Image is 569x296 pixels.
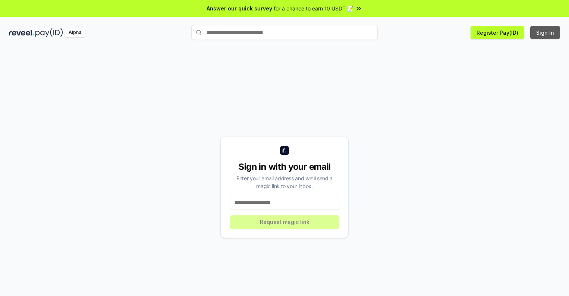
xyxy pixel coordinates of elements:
[207,4,272,12] span: Answer our quick survey
[274,4,353,12] span: for a chance to earn 10 USDT 📝
[230,174,339,190] div: Enter your email address and we’ll send a magic link to your inbox.
[530,26,560,39] button: Sign In
[9,28,34,37] img: reveel_dark
[65,28,85,37] div: Alpha
[471,26,524,39] button: Register Pay(ID)
[280,146,289,155] img: logo_small
[35,28,63,37] img: pay_id
[230,161,339,173] div: Sign in with your email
